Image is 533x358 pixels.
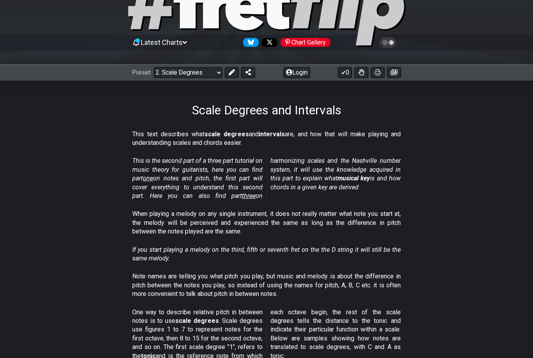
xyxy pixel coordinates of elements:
[132,272,401,298] p: Note names are telling you what pitch you play, but music and melody is about the difference in p...
[371,67,385,78] button: Print
[241,67,255,78] button: Share Preset
[338,175,370,182] strong: musical key
[141,38,183,46] span: Latest Charts
[132,130,401,148] p: This text describes what and are, and how that will make playing and understanding scales and cho...
[175,317,219,324] strong: scale degrees
[132,210,401,236] p: When playing a melody on any single instrument, it does not really matter what note you start at,...
[192,103,341,118] h1: Scale Degrees and Intervals
[143,175,153,182] span: one
[204,130,249,138] strong: scale degrees
[283,67,310,78] button: Login
[132,157,401,199] em: This is the second part of a three part tutorial on music theory for guitarists, here you can fin...
[277,38,330,47] a: #fretflip at Pinterest
[281,38,330,47] div: Chart Gallery
[242,192,256,199] span: three
[354,67,368,78] button: Toggle Dexterity for all fretkits
[132,246,401,262] em: If you start playing a melody on the third, fifth or seventh fret on the the D string it will sti...
[338,67,352,78] button: 0
[132,69,151,76] span: Preset
[384,39,393,46] span: Toggle light / dark theme
[240,38,259,47] a: Follow #fretflip at Bluesky
[387,67,401,78] button: Create image
[225,67,239,78] button: Edit Preset
[259,38,277,47] a: Follow #fretflip at X
[259,130,285,138] strong: intervals
[154,67,222,78] select: Preset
